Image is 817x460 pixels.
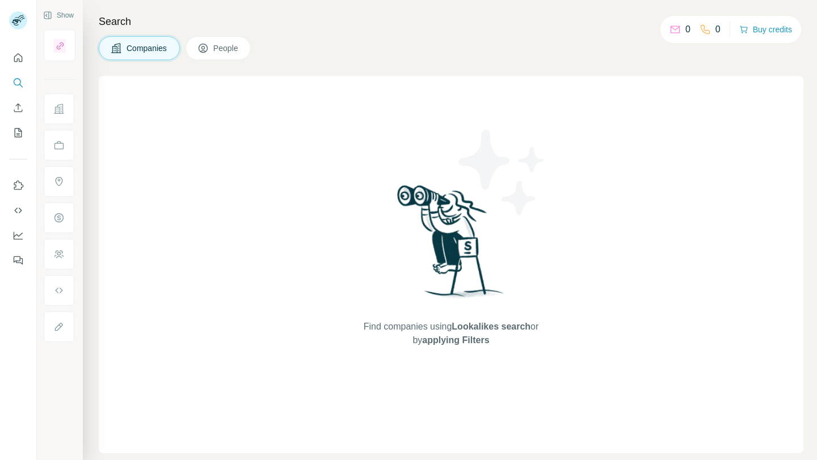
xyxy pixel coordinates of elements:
button: My lists [9,123,27,143]
img: Surfe Illustration - Woman searching with binoculars [392,182,510,309]
span: Find companies using or by [360,320,542,347]
p: 0 [715,23,721,36]
button: Search [9,73,27,93]
button: Use Surfe API [9,200,27,221]
img: Surfe Illustration - Stars [451,121,553,223]
span: Companies [127,43,168,54]
button: Use Surfe on LinkedIn [9,175,27,196]
button: Quick start [9,48,27,68]
button: Enrich CSV [9,98,27,118]
h4: Search [99,14,803,29]
button: Show [35,7,82,24]
span: Lookalikes search [452,322,530,331]
button: Feedback [9,250,27,271]
span: applying Filters [422,335,489,345]
p: 0 [685,23,690,36]
span: People [213,43,239,54]
button: Dashboard [9,225,27,246]
button: Buy credits [739,22,792,37]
